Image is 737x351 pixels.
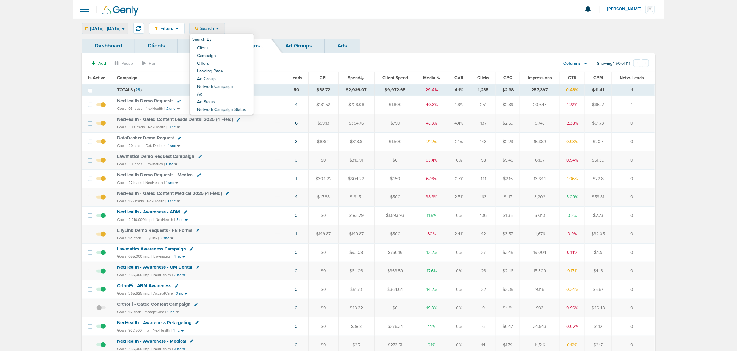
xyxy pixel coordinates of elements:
span: Clicks [478,75,490,81]
td: 9 [471,299,496,317]
td: $5.67 [585,280,612,299]
td: 3,202 [520,188,560,206]
td: $64.06 [338,262,374,280]
small: Goals: 15 leads | [117,310,144,314]
td: 0.2% [560,206,585,225]
a: Client [190,45,254,52]
td: 63.4% [416,151,447,170]
a: Offers [178,39,219,53]
td: $750 [374,114,416,133]
small: Goals: 365,625 imp. | [117,291,152,296]
td: $304.22 [338,169,374,188]
td: $0 [374,299,416,317]
td: 0.96% [560,299,585,317]
td: 0.24% [560,280,585,299]
span: Lawmatics Awareness Campaign [117,246,186,252]
td: 14% [416,317,447,336]
small: 2 nc [174,273,181,277]
small: Lawmatics | [146,162,165,166]
ul: Pagination [633,60,649,68]
td: $181.52 [309,96,339,114]
small: 1 snc [168,143,176,148]
td: $3.45 [496,243,520,262]
a: Offers [190,60,254,68]
small: Goals: 12 leads | [117,236,144,241]
td: $316.91 [338,151,374,170]
span: Columns [564,60,581,67]
td: $38.8 [338,317,374,336]
small: NexHealth | [146,106,165,111]
td: 21.2% [416,133,447,151]
td: 50 [284,84,309,96]
td: 38.3% [416,188,447,206]
span: Leads [291,75,302,81]
small: Goals: 95 leads | [117,106,145,111]
td: 0% [447,243,471,262]
td: $93.08 [338,243,374,262]
td: $6.47 [496,317,520,336]
a: 0 [295,158,298,163]
td: 0 [612,299,655,317]
td: $183.29 [338,206,374,225]
small: AcceptCare | [145,310,166,314]
span: [PERSON_NAME] [607,7,645,11]
td: $0 [309,317,339,336]
a: Ad Group [190,76,254,83]
a: 1 [296,231,297,237]
td: 5,747 [520,114,560,133]
td: 0 [612,280,655,299]
td: 14.2% [416,280,447,299]
td: $2.38 [496,84,520,96]
td: 1.6% [447,96,471,114]
small: Lawmatics | [153,254,173,258]
a: 0 [295,250,298,255]
td: $0 [309,299,339,317]
td: $2.89 [496,96,520,114]
span: Campaign [117,75,137,81]
td: $1,800 [374,96,416,114]
td: 163 [471,188,496,206]
td: $2.46 [496,262,520,280]
small: 1 snc [166,180,174,185]
small: Goals: 2,210,000 imp. | [117,217,154,222]
td: 0 [612,225,655,243]
td: $4.9 [585,243,612,262]
td: 17.6% [416,262,447,280]
td: 136 [471,206,496,225]
td: 0% [447,151,471,170]
td: 13,344 [520,169,560,188]
td: $22.8 [585,169,612,188]
td: 1,235 [471,84,496,96]
td: 0 [612,243,655,262]
td: $364.64 [374,280,416,299]
span: Filters [158,26,176,31]
td: $2.73 [585,206,612,225]
td: 0% [447,280,471,299]
h6: Search By [190,35,254,45]
a: 4 [295,194,298,200]
span: NexHealth - Awareness Retargeting [117,320,192,325]
td: $0 [309,262,339,280]
td: $1,593.93 [374,206,416,225]
span: NexHealth Demo Requests - Medical [117,172,194,178]
td: 0.02% [560,317,585,336]
a: Clients [135,39,178,53]
td: 27 [471,243,496,262]
small: 1 nc [173,328,180,333]
span: NexHealth Demo Requests [117,98,173,104]
td: 0 [612,151,655,170]
td: TOTALS ( ) [113,84,284,96]
small: 0 nc [166,162,173,167]
td: $4.81 [496,299,520,317]
td: 5.09% [560,188,585,206]
small: 5 nc [176,217,183,222]
td: 6 [471,317,496,336]
small: Goals: 27 leads | [117,180,144,185]
td: $450 [374,169,416,188]
td: 143 [471,133,496,151]
td: 2.38% [560,114,585,133]
span: NexHealth - Awareness - OM Dental [117,264,192,270]
td: 0 [612,133,655,151]
td: 1.22% [560,96,585,114]
small: Goals: 937,500 imp. | [117,328,152,333]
